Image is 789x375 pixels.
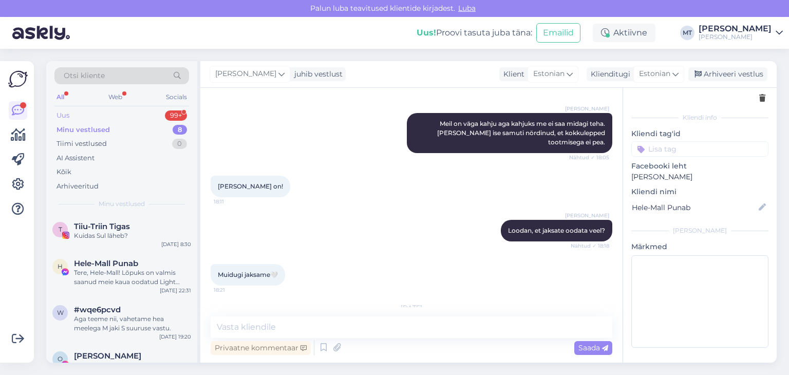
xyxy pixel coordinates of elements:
[74,351,141,361] span: Olga Lepaeva
[587,69,630,80] div: Klienditugi
[571,242,609,250] span: Nähtud ✓ 18:18
[631,113,768,122] div: Kliendi info
[680,26,694,40] div: MT
[631,128,768,139] p: Kliendi tag'id
[211,303,612,312] div: [DATE]
[215,68,276,80] span: [PERSON_NAME]
[57,125,110,135] div: Minu vestlused
[218,271,278,278] span: Muidugi jaksame🤍
[533,68,565,80] span: Estonian
[64,70,105,81] span: Otsi kliente
[74,222,130,231] span: Tiiu-Triin Tigas
[57,110,69,121] div: Uus
[631,226,768,235] div: [PERSON_NAME]
[74,231,191,240] div: Kuidas Sul läheb?
[57,309,64,316] span: w
[455,4,479,13] span: Luba
[631,241,768,252] p: Märkmed
[74,259,138,268] span: Hele-Mall Punab
[165,110,187,121] div: 99+
[632,202,757,213] input: Lisa nimi
[160,287,191,294] div: [DATE] 22:31
[57,139,107,149] div: Tiimi vestlused
[57,153,95,163] div: AI Assistent
[699,25,783,41] a: [PERSON_NAME][PERSON_NAME]
[106,90,124,104] div: Web
[214,286,252,294] span: 18:21
[437,120,607,146] span: Meil on väga kahju aga kahjuks me ei saa midagi teha. [PERSON_NAME] ise samuti nördinud, et kokku...
[578,343,608,352] span: Saada
[173,125,187,135] div: 8
[569,154,609,161] span: Nähtud ✓ 18:05
[99,199,145,209] span: Minu vestlused
[172,139,187,149] div: 0
[57,181,99,192] div: Arhiveeritud
[565,212,609,219] span: [PERSON_NAME]
[8,69,28,89] img: Askly Logo
[565,105,609,113] span: [PERSON_NAME]
[536,23,580,43] button: Emailid
[593,24,655,42] div: Aktiivne
[161,240,191,248] div: [DATE] 8:30
[631,172,768,182] p: [PERSON_NAME]
[58,355,63,363] span: O
[57,167,71,177] div: Kõik
[211,341,311,355] div: Privaatne kommentaar
[74,314,191,333] div: Aga teeme nii, vahetame hea meelega M jaki S suuruse vastu.
[417,28,436,38] b: Uus!
[499,69,524,80] div: Klient
[631,161,768,172] p: Facebooki leht
[699,25,772,33] div: [PERSON_NAME]
[290,69,343,80] div: juhib vestlust
[59,226,62,233] span: T
[631,186,768,197] p: Kliendi nimi
[508,227,605,234] span: Loodan, et jaksate oodata veel?
[58,262,63,270] span: H
[74,305,121,314] span: #wqe6pcvd
[159,333,191,341] div: [DATE] 19:20
[214,198,252,205] span: 18:11
[218,182,283,190] span: [PERSON_NAME] on!
[54,90,66,104] div: All
[417,27,532,39] div: Proovi tasuta juba täna:
[74,268,191,287] div: Tere, Hele-Mall! Lõpuks on valmis saanud meie kaua oodatud Light jakid ja nende hulgas ka neoonko...
[699,33,772,41] div: [PERSON_NAME]
[639,68,670,80] span: Estonian
[688,67,767,81] div: Arhiveeri vestlus
[631,141,768,157] input: Lisa tag
[164,90,189,104] div: Socials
